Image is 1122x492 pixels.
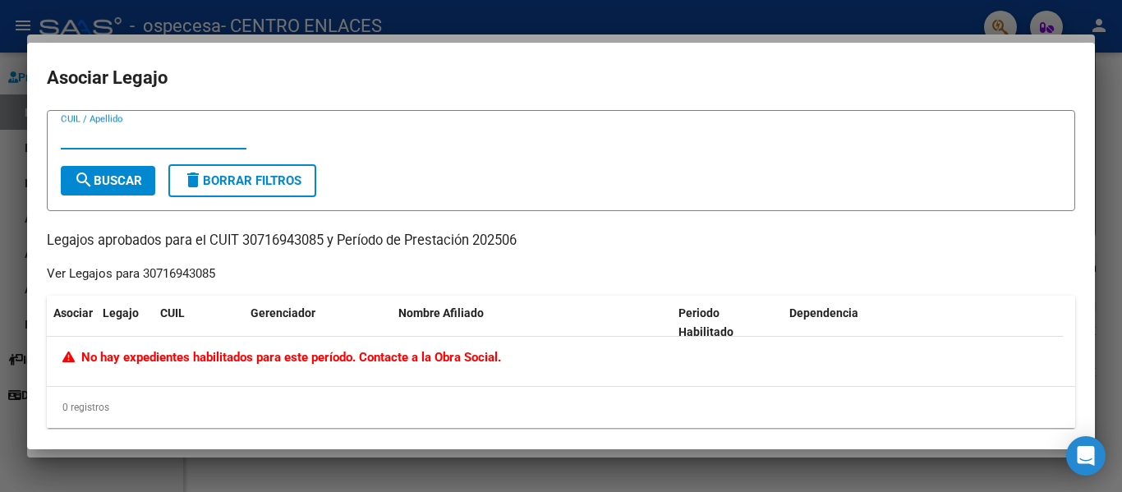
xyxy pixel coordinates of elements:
[47,231,1075,251] p: Legajos aprobados para el CUIT 30716943085 y Período de Prestación 202506
[61,166,155,195] button: Buscar
[53,306,93,320] span: Asociar
[244,296,392,350] datatable-header-cell: Gerenciador
[47,296,96,350] datatable-header-cell: Asociar
[789,306,858,320] span: Dependencia
[783,296,1063,350] datatable-header-cell: Dependencia
[47,264,215,283] div: Ver Legajos para 30716943085
[398,306,484,320] span: Nombre Afiliado
[47,62,1075,94] h2: Asociar Legajo
[96,296,154,350] datatable-header-cell: Legajo
[74,170,94,190] mat-icon: search
[154,296,244,350] datatable-header-cell: CUIL
[392,296,672,350] datatable-header-cell: Nombre Afiliado
[160,306,185,320] span: CUIL
[62,350,501,365] span: No hay expedientes habilitados para este período. Contacte a la Obra Social.
[168,164,316,197] button: Borrar Filtros
[1066,436,1106,476] div: Open Intercom Messenger
[183,170,203,190] mat-icon: delete
[183,173,301,188] span: Borrar Filtros
[251,306,315,320] span: Gerenciador
[74,173,142,188] span: Buscar
[672,296,783,350] datatable-header-cell: Periodo Habilitado
[47,387,1075,428] div: 0 registros
[678,306,733,338] span: Periodo Habilitado
[103,306,139,320] span: Legajo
